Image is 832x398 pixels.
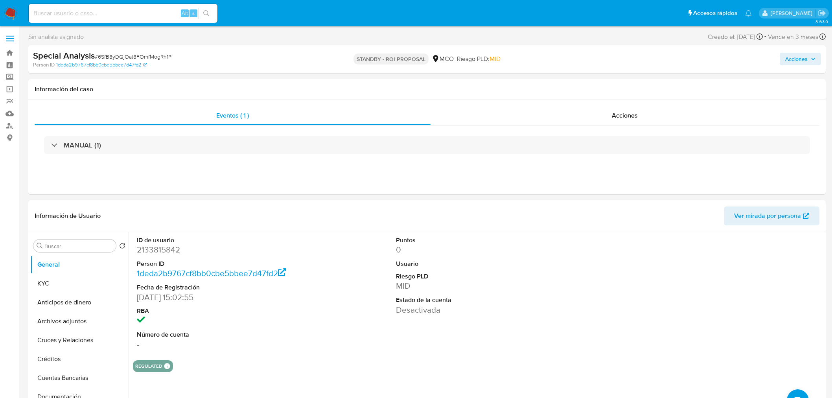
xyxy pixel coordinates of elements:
h3: MANUAL (1) [64,141,101,149]
dt: Usuario [396,260,561,268]
span: Vence en 3 meses [768,33,818,41]
dd: Desactivada [396,304,561,315]
input: Buscar [44,243,113,250]
span: # 6SfB8yDQjOat8FOmfMogRh1P [95,53,171,61]
dt: Riesgo PLD [396,272,561,281]
span: Acciones [785,53,808,65]
span: Riesgo PLD: [457,55,501,63]
span: MID [490,54,501,63]
span: Sin analista asignado [28,33,84,41]
p: felipe.cayon@mercadolibre.com [771,9,815,17]
dt: ID de usuario [137,236,302,245]
dt: RBA [137,307,302,315]
button: Buscar [37,243,43,249]
b: Special Analysis [33,49,95,62]
a: Salir [818,9,826,17]
dt: Estado de la cuenta [396,296,561,304]
span: - [764,31,766,42]
span: Alt [182,9,188,17]
button: Cuentas Bancarias [30,369,129,387]
span: Accesos rápidos [693,9,737,17]
dt: Person ID [137,260,302,268]
a: 1deda2b9767cf8bb0cbe5bbee7d47fd2 [56,61,147,68]
input: Buscar usuario o caso... [29,8,217,18]
p: STANDBY - ROI PROPOSAL [353,53,429,64]
button: search-icon [198,8,214,19]
span: Acciones [612,111,638,120]
dt: Fecha de Registración [137,283,302,292]
button: Anticipos de dinero [30,293,129,312]
dt: Puntos [396,236,561,245]
button: Ver mirada por persona [724,206,819,225]
button: General [30,255,129,274]
dd: 2133815842 [137,244,302,255]
span: Eventos ( 1 ) [216,111,249,120]
button: Créditos [30,350,129,369]
dt: Número de cuenta [137,330,302,339]
button: Volver al orden por defecto [119,243,125,251]
span: Ver mirada por persona [734,206,801,225]
a: Notificaciones [745,10,752,17]
button: KYC [30,274,129,293]
button: Acciones [780,53,821,65]
dd: [DATE] 15:02:55 [137,292,302,303]
div: MANUAL (1) [44,136,810,154]
button: Archivos adjuntos [30,312,129,331]
h1: Información de Usuario [35,212,101,220]
b: Person ID [33,61,55,68]
div: Creado el: [DATE] [708,31,763,42]
span: s [192,9,195,17]
h1: Información del caso [35,85,819,93]
dd: - [137,339,302,350]
dd: 0 [396,244,561,255]
dd: MID [396,280,561,291]
button: Cruces y Relaciones [30,331,129,350]
div: MCO [432,55,454,63]
a: 1deda2b9767cf8bb0cbe5bbee7d47fd2 [137,267,286,279]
